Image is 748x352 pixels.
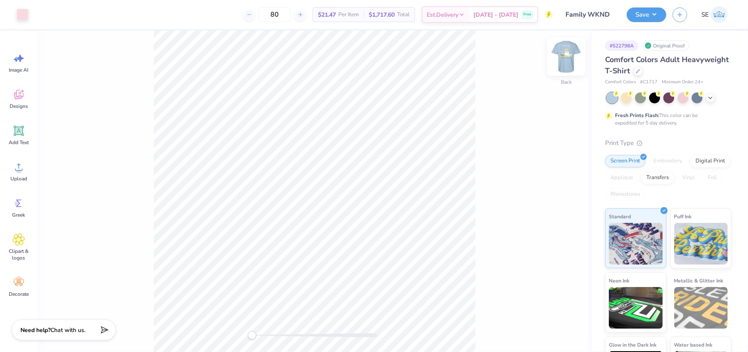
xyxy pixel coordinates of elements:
span: Neon Ink [609,276,629,285]
span: Total [397,10,410,19]
span: Greek [13,212,25,218]
img: Standard [609,223,663,265]
span: Designs [10,103,28,110]
img: Puff Ink [674,223,728,265]
div: Print Type [605,138,731,148]
span: [DATE] - [DATE] [473,10,518,19]
div: Foil [703,172,722,184]
a: SE [698,6,731,23]
div: Vinyl [677,172,700,184]
div: Screen Print [605,155,645,167]
div: # 522798A [605,40,638,51]
span: Free [523,12,531,17]
span: Comfort Colors Adult Heavyweight T-Shirt [605,55,729,76]
span: Metallic & Glitter Ink [674,276,723,285]
span: Clipart & logos [5,248,33,261]
div: Digital Print [690,155,730,167]
span: Water based Ink [674,340,713,349]
img: Shirley Evaleen B [711,6,728,23]
img: Metallic & Glitter Ink [674,287,728,329]
span: # C1717 [640,79,658,86]
span: $21.47 [318,10,336,19]
span: Add Text [9,139,29,146]
span: Image AI [9,67,29,73]
img: Neon Ink [609,287,663,329]
img: Back [550,40,583,73]
strong: Need help? [20,326,50,334]
span: Upload [10,175,27,182]
div: Applique [605,172,638,184]
div: This color can be expedited for 5 day delivery. [615,112,718,127]
span: Puff Ink [674,212,692,221]
input: – – [258,7,291,22]
strong: Fresh Prints Flash: [615,112,659,119]
span: Per Item [338,10,359,19]
span: SE [701,10,709,20]
span: Standard [609,212,631,221]
div: Original Proof [643,40,689,51]
span: Chat with us. [50,326,85,334]
span: $1,717.60 [369,10,395,19]
div: Accessibility label [248,331,256,340]
span: Minimum Order: 24 + [662,79,703,86]
div: Rhinestones [605,188,645,201]
div: Embroidery [648,155,688,167]
input: Untitled Design [559,6,620,23]
span: Est. Delivery [427,10,458,19]
span: Comfort Colors [605,79,636,86]
div: Transfers [641,172,674,184]
span: Glow in the Dark Ink [609,340,656,349]
button: Save [627,7,666,22]
div: Back [561,79,572,86]
span: Decorate [9,291,29,297]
